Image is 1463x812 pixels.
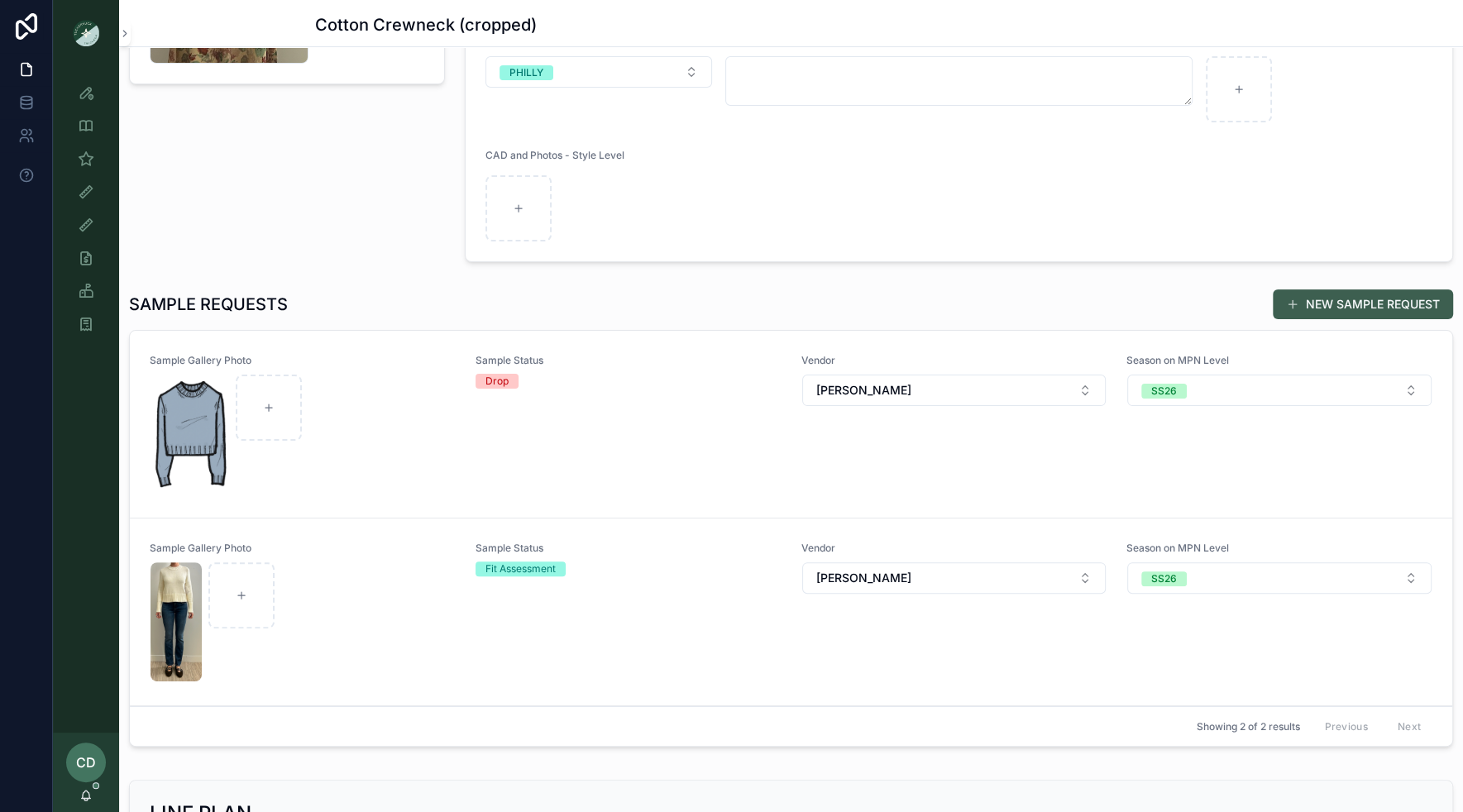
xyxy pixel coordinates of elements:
[485,374,509,389] div: Drop
[76,752,96,772] span: CD
[150,542,456,555] span: Sample Gallery Photo
[130,518,1452,706] a: Sample Gallery PhotoScreenshot-2025-10-07-at-9.49.56-AM.pngSample StatusFit AssessmentVendorSelec...
[129,293,288,316] h1: SAMPLE REQUESTS
[816,570,911,586] span: [PERSON_NAME]
[1151,571,1177,586] div: SS26
[476,542,782,555] span: Sample Status
[150,354,456,367] span: Sample Gallery Photo
[509,65,543,80] div: PHILLY
[53,66,119,361] div: scrollable content
[1151,384,1177,399] div: SS26
[1127,375,1432,406] button: Select Button
[130,331,1452,518] a: Sample Gallery PhotoScreenshot-2025-10-07-at-2.34.16-PM.pngSample StatusDropVendorSelect ButtonSe...
[801,542,1107,555] span: Vendor
[151,562,202,681] img: Screenshot-2025-10-07-at-9.49.56-AM.png
[315,13,537,36] h1: Cotton Crewneck (cropped)
[485,149,624,161] span: CAD and Photos - Style Level
[73,20,99,46] img: App logo
[802,562,1107,594] button: Select Button
[1126,354,1432,367] span: Season on MPN Level
[151,375,229,494] img: Screenshot-2025-10-07-at-2.34.16-PM.png
[485,56,712,88] button: Select Button
[1127,562,1432,594] button: Select Button
[476,354,782,367] span: Sample Status
[802,375,1107,406] button: Select Button
[1126,542,1432,555] span: Season on MPN Level
[816,382,911,399] span: [PERSON_NAME]
[801,354,1107,367] span: Vendor
[1273,289,1453,319] button: NEW SAMPLE REQUEST
[485,561,556,576] div: Fit Assessment
[1196,720,1299,733] span: Showing 2 of 2 results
